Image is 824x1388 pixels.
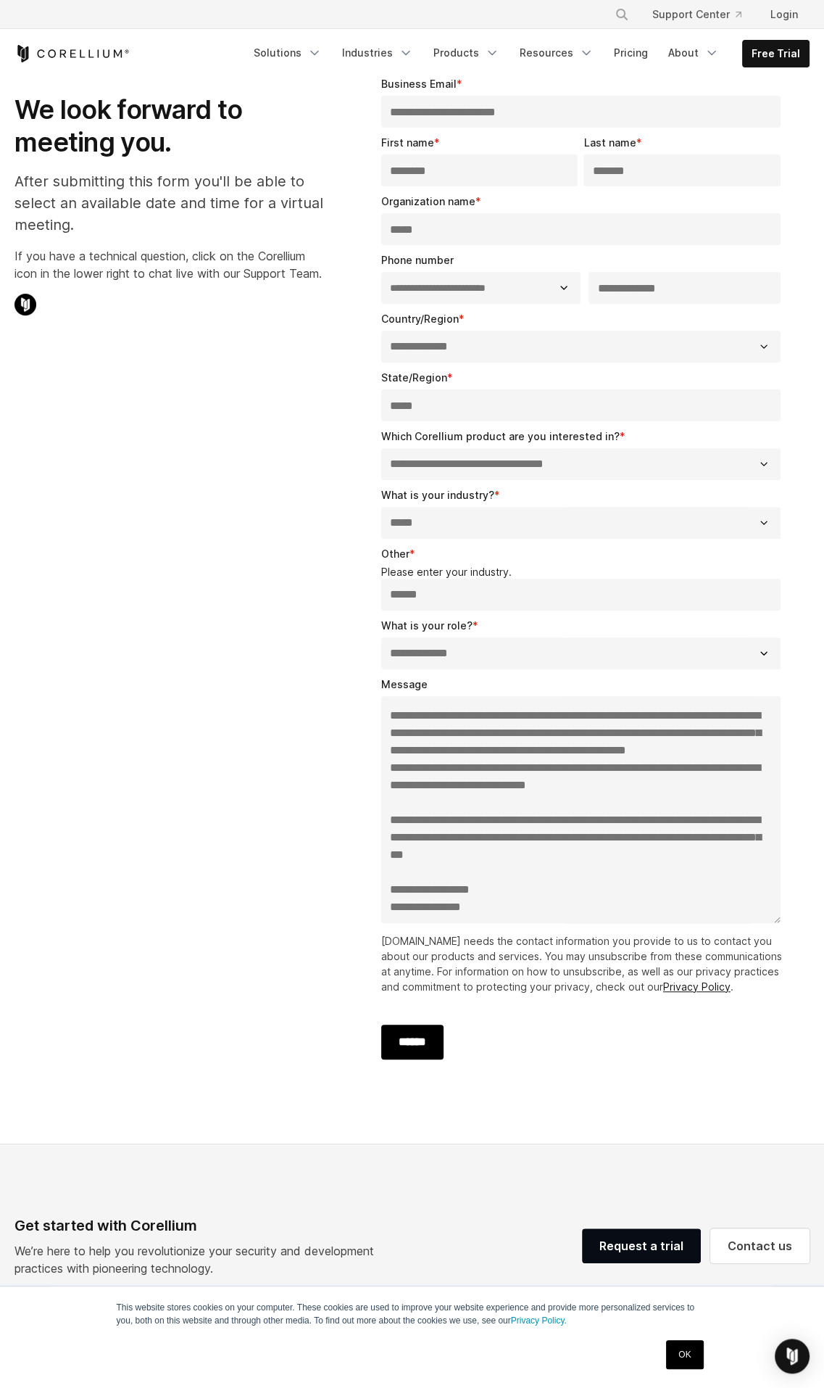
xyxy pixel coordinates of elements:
p: We’re here to help you revolutionize your security and development practices with pioneering tech... [14,1242,386,1277]
span: Other [381,548,409,560]
div: Navigation Menu [597,1,810,28]
span: State/Region [381,371,447,384]
p: If you have a technical question, click on the Corellium icon in the lower right to chat live wit... [14,247,329,282]
span: Country/Region [381,313,459,325]
a: Solutions [245,40,330,66]
p: [DOMAIN_NAME] needs the contact information you provide to us to contact you about our products a... [381,933,786,994]
p: After submitting this form you'll be able to select an available date and time for a virtual meet... [14,170,329,236]
a: About [659,40,728,66]
span: Business Email [381,78,457,90]
span: Message [381,678,428,690]
span: Which Corellium product are you interested in? [381,430,620,442]
span: First name [381,136,434,149]
a: Free Trial [743,41,809,67]
img: Corellium Chat Icon [14,294,36,315]
a: Contact us [710,1228,810,1263]
span: What is your industry? [381,489,494,501]
a: Request a trial [582,1228,701,1263]
a: Products [425,40,508,66]
div: Navigation Menu [245,40,810,67]
legend: Please enter your industry. [381,566,786,579]
div: Open Intercom Messenger [775,1339,810,1373]
span: Last name [583,136,636,149]
div: Get started with Corellium [14,1215,386,1236]
a: Corellium Home [14,45,130,62]
span: Organization name [381,195,475,207]
a: Pricing [605,40,657,66]
p: This website stores cookies on your computer. These cookies are used to improve your website expe... [117,1301,708,1327]
a: Resources [511,40,602,66]
a: Support Center [641,1,753,28]
a: OK [666,1340,703,1369]
a: Industries [333,40,422,66]
a: Login [759,1,810,28]
h1: We look forward to meeting you. [14,94,329,159]
span: What is your role? [381,619,473,632]
a: Privacy Policy [663,980,731,993]
a: Privacy Policy. [511,1315,567,1326]
span: Phone number [381,254,454,266]
button: Search [609,1,635,28]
